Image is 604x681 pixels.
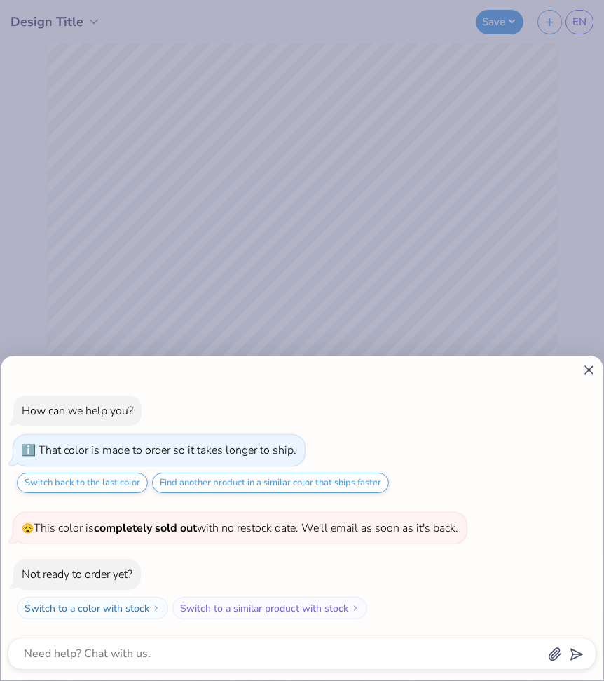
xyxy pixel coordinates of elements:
[22,520,458,536] span: This color is with no restock date. We'll email as soon as it's back.
[172,597,367,619] button: Switch to a similar product with stock
[22,403,133,419] div: How can we help you?
[22,567,132,582] div: Not ready to order yet?
[152,473,389,493] button: Find another product in a similar color that ships faster
[94,520,197,536] strong: completely sold out
[17,597,168,619] button: Switch to a color with stock
[39,443,296,458] div: That color is made to order so it takes longer to ship.
[22,522,34,535] span: 😵
[152,604,160,612] img: Switch to a color with stock
[17,473,148,493] button: Switch back to the last color
[351,604,359,612] img: Switch to a similar product with stock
